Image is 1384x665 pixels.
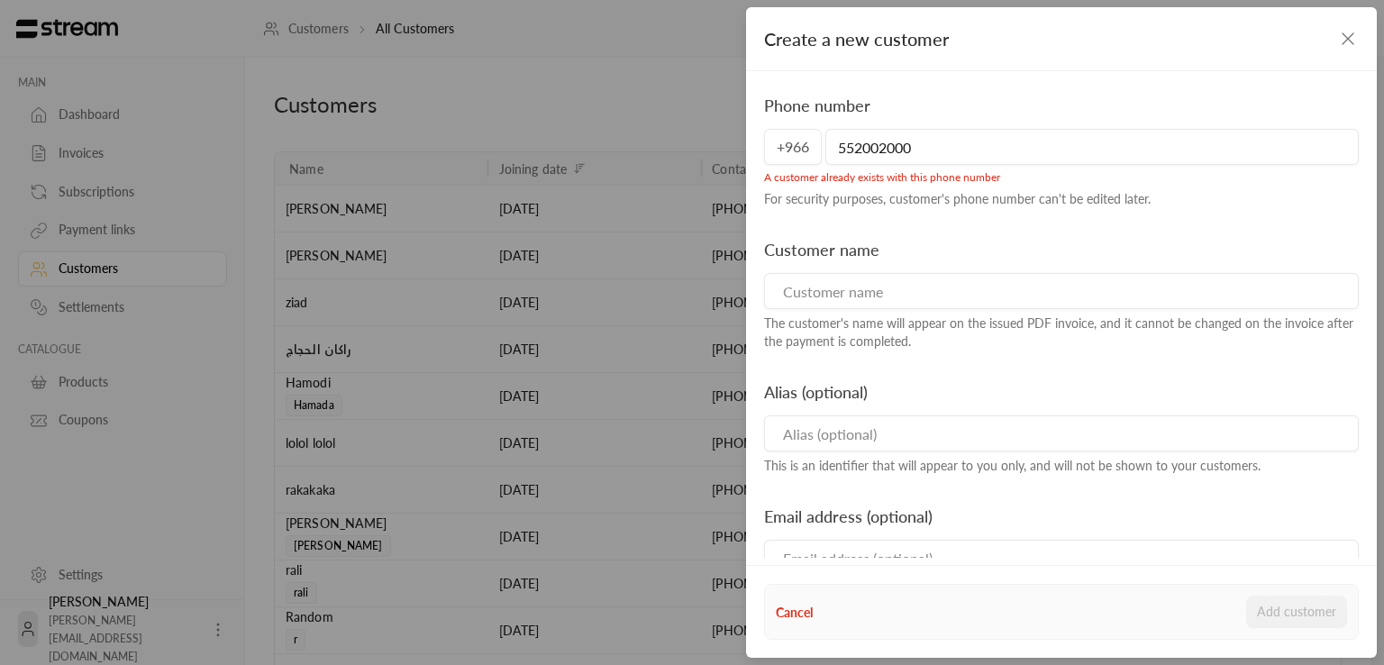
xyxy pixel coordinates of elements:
input: Alias (optional) [764,415,1359,451]
label: Email address (optional) [764,504,933,529]
button: Cancel [776,603,813,622]
label: Alias (optional) [764,379,868,405]
div: This is an identifier that will appear to you only, and will not be shown to your customers. [764,457,1359,475]
input: Phone number [825,129,1359,165]
span: Create a new customer [764,25,949,52]
div: A customer already exists with this phone number [764,165,1359,185]
input: Email address (optional) [764,540,1359,576]
label: Phone number [764,93,870,118]
input: Customer name [764,273,1359,309]
span: +966 [764,129,822,165]
label: Customer name [764,237,879,262]
div: For security purposes, customer's phone number can't be edited later. [764,190,1359,208]
div: The customer's name will appear on the issued PDF invoice, and it cannot be changed on the invoic... [764,314,1359,351]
